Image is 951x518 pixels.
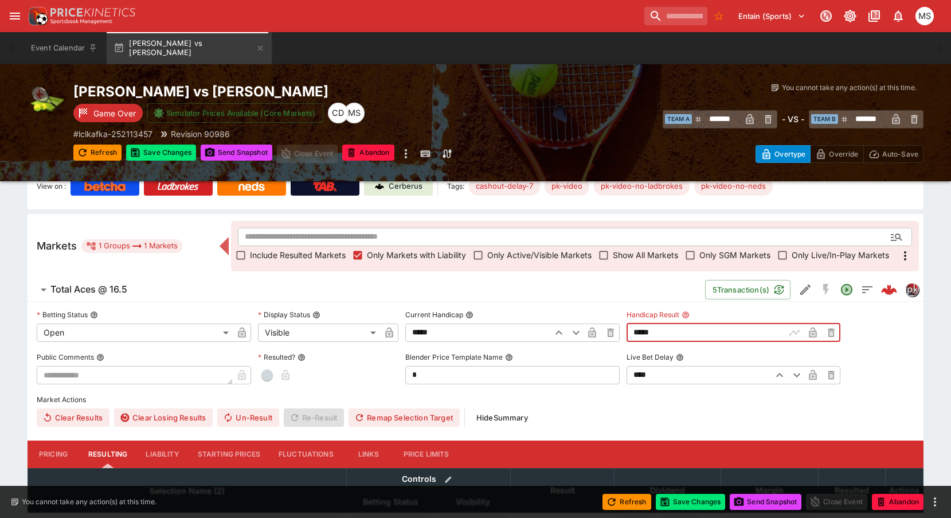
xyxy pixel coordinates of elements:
button: Current Handicap [465,311,473,319]
button: Clear Losing Results [114,408,213,427]
img: Sportsbook Management [50,19,112,24]
button: Totals [857,279,878,300]
img: tennis.png [28,83,64,119]
button: Open [836,279,857,300]
button: Un-Result [217,408,279,427]
button: Handicap Result [682,311,690,319]
p: Public Comments [37,352,94,362]
div: Betting Target: cerberus [694,177,773,196]
p: Live Bet Delay [627,352,674,362]
span: Team A [665,114,692,124]
button: Save Changes [126,145,196,161]
span: Re-Result [284,408,344,427]
button: Blender Price Template Name [505,353,513,361]
p: Overtype [774,148,805,160]
h2: Copy To Clipboard [73,83,499,100]
span: Selection Name (2) [137,484,237,498]
img: Cerberus [375,182,384,191]
button: Send Snapshot [730,494,801,510]
button: Toggle light/dark mode [840,6,860,26]
th: Resulted [819,468,886,512]
button: Simulator Prices Available (Core Markets) [147,103,323,123]
p: Copy To Clipboard [73,128,152,140]
button: Resulting [79,441,136,468]
div: 1 Groups 1 Markets [86,239,178,253]
button: Save Changes [656,494,726,510]
button: Resulted? [298,353,306,361]
th: Actions [886,468,923,512]
button: Remap Selection Target [349,408,460,427]
button: Abandon [342,145,394,161]
button: Edit Detail [795,279,816,300]
label: Tags: [447,177,464,196]
button: Send Snapshot [201,145,272,161]
button: Bulk edit [441,472,456,487]
h6: Total Aces @ 16.5 [50,283,127,295]
button: Select Tenant [731,7,812,25]
span: Only Active/Visible Markets [487,249,592,261]
p: Current Handicap [405,310,463,320]
span: cashout-delay-7 [469,181,540,192]
button: Matthew Scott [912,3,937,29]
h6: - VS - [782,113,804,125]
div: pricekinetics [905,283,919,297]
a: 05ca9153-f155-439f-b19e-e6d0ba180966 [878,278,901,301]
div: Matthew Scott [344,103,365,123]
button: Price Limits [394,441,459,468]
button: Live Bet Delay [676,353,684,361]
button: Refresh [73,145,122,161]
p: Betting Status [37,310,88,320]
button: Override [810,145,863,163]
p: Cerberus [389,181,422,192]
p: You cannot take any action(s) at this time. [782,83,917,93]
button: Fluctuations [269,441,343,468]
p: Display Status [258,310,310,320]
button: Pricing [28,441,79,468]
a: Cerberus [364,177,433,196]
img: TabNZ [313,182,337,191]
span: pk-video-no-ladbrokes [594,181,690,192]
button: more [399,145,413,163]
button: Notifications [888,6,909,26]
th: Dividend [615,468,721,512]
button: Overtype [756,145,811,163]
span: pk-video [545,181,589,192]
button: Auto-Save [863,145,923,163]
div: Matthew Scott [915,7,934,25]
span: Show All Markets [613,249,678,261]
button: HideSummary [469,408,535,427]
svg: Open [840,283,854,297]
div: Betting Target: cerberus [545,177,589,196]
th: Result [511,468,615,512]
span: Mark an event as closed and abandoned. [342,146,394,158]
button: more [928,495,942,509]
p: Blender Price Template Name [405,352,503,362]
button: [PERSON_NAME] vs [PERSON_NAME] [107,32,272,64]
button: open drawer [5,6,25,26]
th: Margin [721,468,819,512]
button: Starting Prices [189,441,269,468]
button: Connected to PK [816,6,836,26]
button: SGM Disabled [816,279,836,300]
label: View on : [37,177,66,196]
p: Resulted? [258,352,295,362]
img: PriceKinetics [50,8,135,17]
div: 05ca9153-f155-439f-b19e-e6d0ba180966 [881,282,897,298]
p: Auto-Save [882,148,918,160]
div: Start From [756,145,923,163]
input: search [644,7,707,25]
span: Include Resulted Markets [250,249,346,261]
button: Total Aces @ 16.5 [28,278,705,301]
button: Public Comments [96,353,104,361]
button: Event Calendar [24,32,104,64]
button: Open [886,227,907,247]
div: Betting Target: cerberus [469,177,540,196]
img: Neds [238,182,264,191]
span: pk-video-no-neds [694,181,773,192]
th: Controls [347,468,511,490]
span: Only Markets with Liability [367,249,466,261]
h5: Markets [37,239,77,252]
p: Game Over [93,107,136,119]
label: Market Actions [37,391,914,408]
